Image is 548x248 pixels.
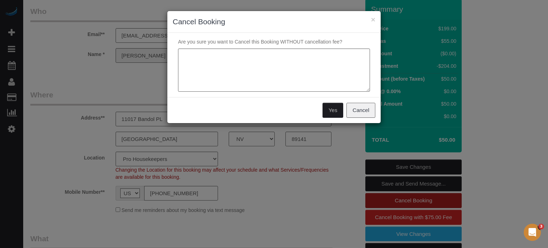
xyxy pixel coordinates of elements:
button: Cancel [346,103,375,118]
sui-modal: Cancel Booking [167,11,381,123]
iframe: Intercom live chat [524,224,541,241]
button: Yes [323,103,343,118]
button: × [371,16,375,23]
p: Are you sure you want to Cancel this Booking WITHOUT cancellation fee? [173,38,375,45]
span: 3 [538,224,544,229]
h3: Cancel Booking [173,16,375,27]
